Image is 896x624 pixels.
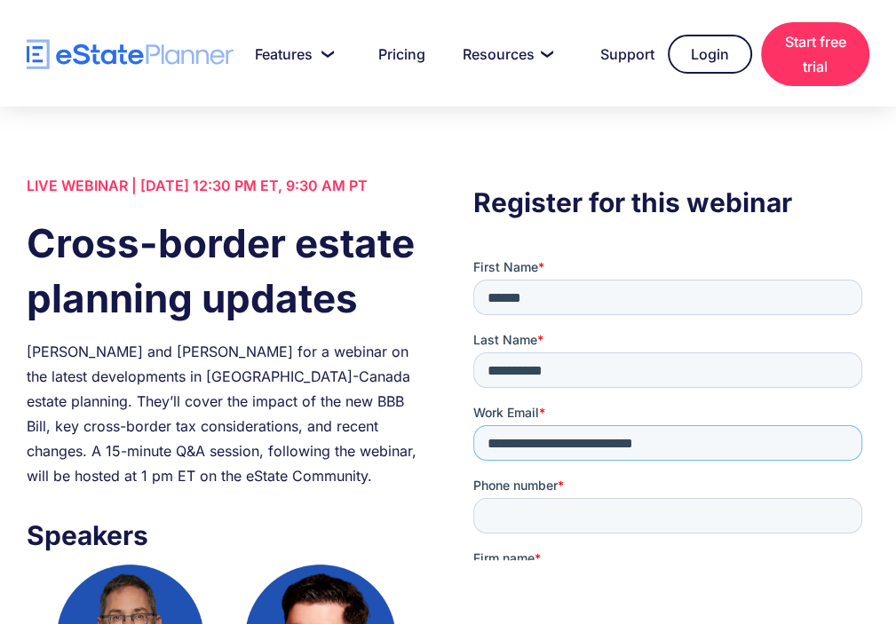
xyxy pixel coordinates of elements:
h3: Speakers [27,515,423,556]
div: LIVE WEBINAR | [DATE] 12:30 PM ET, 9:30 AM PT [27,173,423,198]
h1: Cross-border estate planning updates [27,216,423,326]
a: Start free trial [761,22,869,86]
a: Resources [441,36,570,72]
a: Login [668,35,752,74]
h3: Register for this webinar [473,182,869,223]
a: Features [234,36,348,72]
iframe: Form 0 [473,258,869,560]
div: [PERSON_NAME] and [PERSON_NAME] for a webinar on the latest developments in [GEOGRAPHIC_DATA]-Can... [27,339,423,488]
a: Support [579,36,659,72]
a: home [27,39,234,70]
a: Pricing [357,36,432,72]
